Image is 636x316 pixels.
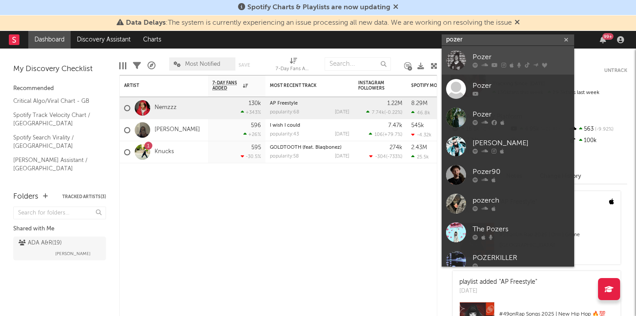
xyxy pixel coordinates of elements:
[238,63,250,68] button: Save
[375,132,383,137] span: 106
[442,189,574,218] a: pozerch
[251,145,261,150] div: 595
[62,195,106,199] button: Tracked Artists(3)
[473,52,570,63] div: Pozer
[126,19,512,26] span: : The system is currently experiencing an issue processing all new data. We are working on resolv...
[28,31,71,49] a: Dashboard
[249,101,261,106] div: 130k
[251,123,261,128] div: 596
[411,154,429,160] div: 25.5k
[243,132,261,137] div: +26 %
[126,19,166,26] span: Data Delays
[124,83,190,88] div: Artist
[568,135,627,147] div: 100k
[568,124,627,135] div: 563
[13,83,106,94] div: Recommended
[390,145,402,150] div: 274k
[13,133,97,151] a: Spotify Search Virality / [GEOGRAPHIC_DATA]
[335,154,349,159] div: [DATE]
[13,237,106,260] a: ADA A&R(19)[PERSON_NAME]
[335,110,349,115] div: [DATE]
[442,46,574,75] a: Pozer
[411,83,477,88] div: Spotify Monthly Listeners
[602,33,613,40] div: 99 +
[270,123,349,128] div: I wish I could
[335,132,349,137] div: [DATE]
[369,154,402,159] div: ( )
[276,53,311,79] div: 7-Day Fans Added (7-Day Fans Added)
[442,132,574,161] a: [PERSON_NAME]
[411,145,427,150] div: 2.43M
[247,4,390,11] span: Spotify Charts & Playlists are now updating
[212,80,241,91] span: 7-Day Fans Added
[133,53,141,79] div: Filters
[358,80,389,91] div: Instagram Followers
[13,96,97,106] a: Critical Algo/Viral Chart - GB
[473,253,570,263] div: POZERKILLER
[442,218,574,247] a: The Pozers
[325,57,391,71] input: Search...
[473,167,570,177] div: Pozer90
[270,145,349,150] div: GOLDTOOTH (feat. Blaqbonez)
[270,101,298,106] a: AP Freestyle
[185,61,220,67] span: Most Notified
[270,123,300,128] a: I wish I could
[473,138,570,149] div: [PERSON_NAME]
[270,101,349,106] div: AP Freestyle
[473,109,570,120] div: Pozer
[119,53,126,79] div: Edit Columns
[411,101,428,106] div: 8.29M
[369,132,402,137] div: ( )
[411,123,424,128] div: 545k
[372,110,384,115] span: 7.74k
[386,110,401,115] span: -0.22 %
[604,66,627,75] button: Untrack
[13,110,97,128] a: Spotify Track Velocity Chart / [GEOGRAPHIC_DATA]
[384,132,401,137] span: +79.7 %
[241,154,261,159] div: -30.5 %
[241,109,261,115] div: +343 %
[13,155,97,173] a: [PERSON_NAME] Assistant / [GEOGRAPHIC_DATA]
[515,19,520,26] span: Dismiss
[270,145,341,150] a: GOLDTOOTH (feat. Blaqbonez)
[13,192,38,202] div: Folders
[13,224,106,234] div: Shared with Me
[459,278,537,287] div: playlist added
[148,53,155,79] div: A&R Pipeline
[270,132,299,137] div: popularity: 43
[71,31,137,49] a: Discovery Assistant
[155,126,200,134] a: [PERSON_NAME]
[473,196,570,206] div: pozerch
[155,148,174,156] a: Knucks
[270,83,336,88] div: Most Recent Track
[270,154,299,159] div: popularity: 58
[388,123,402,128] div: 7.47k
[442,161,574,189] a: Pozer90
[375,154,386,159] span: -304
[137,31,167,49] a: Charts
[366,109,402,115] div: ( )
[393,4,398,11] span: Dismiss
[13,64,106,75] div: My Discovery Checklist
[442,75,574,103] a: Pozer
[55,248,91,259] span: [PERSON_NAME]
[411,132,432,138] div: -4.32k
[276,64,311,75] div: 7-Day Fans Added (7-Day Fans Added)
[155,104,177,112] a: Nemzzz
[594,127,613,132] span: -9.92 %
[13,207,106,219] input: Search for folders...
[600,36,606,43] button: 99+
[459,287,537,296] div: [DATE]
[442,103,574,132] a: Pozer
[387,154,401,159] span: -733 %
[387,101,402,106] div: 1.22M
[411,110,430,116] div: 46.8k
[473,81,570,91] div: Pozer
[473,224,570,235] div: The Pozers
[442,34,574,45] input: Search for artists
[19,238,62,248] div: ADA A&R ( 19 )
[270,110,299,115] div: popularity: 68
[499,279,537,285] a: "AP Freestyle"
[442,247,574,275] a: POZERKILLER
